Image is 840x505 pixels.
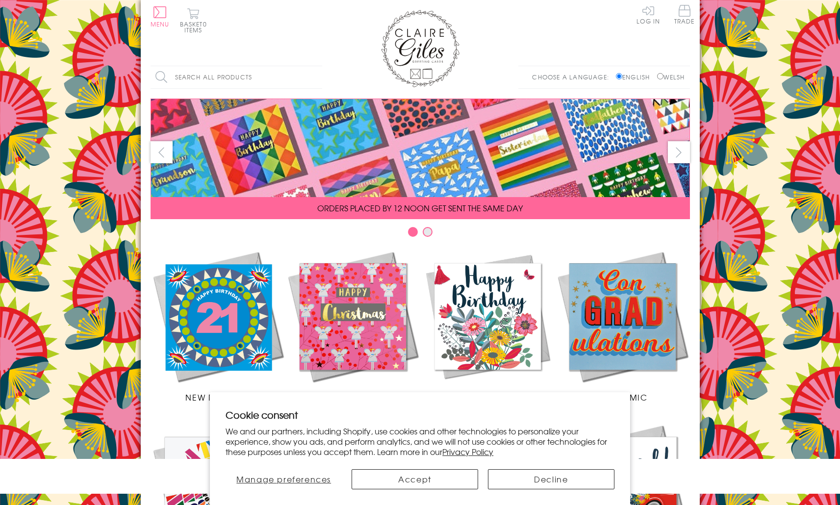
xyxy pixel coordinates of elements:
a: New Releases [151,249,285,403]
label: English [616,73,655,81]
button: prev [151,141,173,163]
button: Basket0 items [180,8,207,33]
a: Privacy Policy [442,446,493,457]
span: Trade [674,5,695,24]
span: Birthdays [464,391,511,403]
button: Manage preferences [226,469,342,489]
button: Decline [488,469,614,489]
span: ORDERS PLACED BY 12 NOON GET SENT THE SAME DAY [317,202,523,214]
span: Christmas [328,391,378,403]
span: Manage preferences [236,473,331,485]
a: Academic [555,249,690,403]
p: We and our partners, including Shopify, use cookies and other technologies to personalize your ex... [226,426,614,456]
p: Choose a language: [532,73,614,81]
div: Carousel Pagination [151,227,690,242]
input: English [616,73,622,79]
span: 0 items [184,20,207,34]
button: Accept [352,469,478,489]
span: Academic [597,391,648,403]
h2: Cookie consent [226,408,614,422]
label: Welsh [657,73,685,81]
input: Search all products [151,66,322,88]
span: New Releases [185,391,250,403]
a: Trade [674,5,695,26]
a: Log In [636,5,660,24]
button: next [668,141,690,163]
span: Menu [151,20,170,28]
button: Menu [151,6,170,27]
button: Carousel Page 1 (Current Slide) [408,227,418,237]
button: Carousel Page 2 [423,227,433,237]
input: Welsh [657,73,663,79]
input: Search [312,66,322,88]
a: Birthdays [420,249,555,403]
img: Claire Giles Greetings Cards [381,10,459,87]
a: Christmas [285,249,420,403]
